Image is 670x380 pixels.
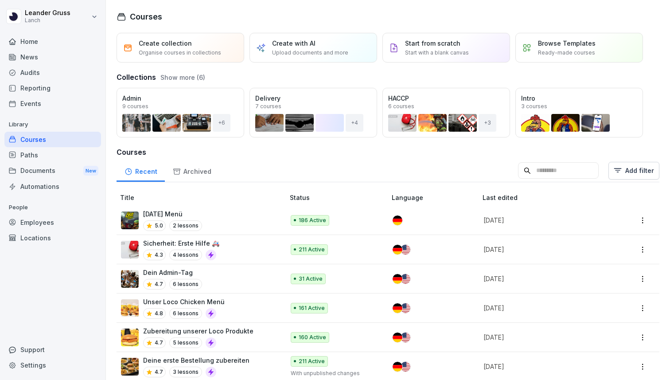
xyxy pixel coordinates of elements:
[393,245,402,255] img: de.svg
[249,88,377,137] a: Delivery7 courses+4
[608,162,659,180] button: Add filter
[401,245,410,255] img: us.svg
[515,88,643,137] a: Intro3 courses
[299,275,323,283] p: 31 Active
[291,369,378,377] p: With unpublished changes
[483,333,604,342] p: [DATE]
[143,268,202,277] p: Dein Admin-Tag
[4,179,101,194] a: Automations
[483,274,604,283] p: [DATE]
[299,246,325,254] p: 211 Active
[4,80,101,96] a: Reporting
[521,104,547,109] p: 3 courses
[4,342,101,357] div: Support
[121,299,139,317] img: c67ig4vc8dbdrjns2s7fmr16.png
[521,94,637,103] p: Intro
[401,303,410,313] img: us.svg
[4,215,101,230] div: Employees
[255,104,281,109] p: 7 courses
[4,147,101,163] a: Paths
[155,222,163,230] p: 5.0
[143,326,253,336] p: Zubereitung unserer Loco Produkte
[121,358,139,376] img: aep5yao1paav429m9tojsler.png
[165,159,219,182] a: Archived
[393,274,402,284] img: de.svg
[117,159,165,182] a: Recent
[4,49,101,65] a: News
[4,132,101,147] a: Courses
[479,114,496,132] div: + 3
[299,304,325,312] p: 161 Active
[4,65,101,80] a: Audits
[4,96,101,111] a: Events
[299,216,326,224] p: 186 Active
[255,94,371,103] p: Delivery
[382,88,510,137] a: HACCP6 courses+3
[122,104,148,109] p: 9 courses
[538,39,596,48] p: Browse Templates
[83,166,98,176] div: New
[483,245,604,254] p: [DATE]
[4,357,101,373] a: Settings
[401,274,410,284] img: us.svg
[25,17,70,24] p: Lanch
[401,362,410,372] img: us.svg
[393,215,402,225] img: de.svg
[155,339,163,347] p: 4.7
[160,73,205,82] button: Show more (6)
[117,88,244,137] a: Admin9 courses+6
[4,230,101,246] a: Locations
[405,39,460,48] p: Start from scratch
[139,39,192,48] p: Create collection
[169,220,202,231] p: 2 lessons
[299,333,326,341] p: 160 Active
[120,193,286,202] p: Title
[4,34,101,49] a: Home
[155,280,163,288] p: 4.7
[393,333,402,342] img: de.svg
[272,39,316,48] p: Create with AI
[155,251,163,259] p: 4.3
[272,49,348,57] p: Upload documents and more
[392,193,479,202] p: Language
[143,209,202,219] p: [DATE] Menü
[405,49,469,57] p: Start with a blank canvas
[121,270,139,288] img: s4v3pe1m8w78qfwb7xrncfnw.png
[483,215,604,225] p: [DATE]
[4,118,101,132] p: Library
[169,279,202,290] p: 6 lessons
[25,9,70,17] p: Leander Gruss
[155,309,163,317] p: 4.8
[346,114,363,132] div: + 4
[121,329,139,346] img: b70os9juvjf9pceuxkaiw0cw.png
[4,200,101,215] p: People
[4,163,101,179] div: Documents
[401,333,410,342] img: us.svg
[121,212,139,229] img: ec5nih0dud1r891humttpyeb.png
[290,193,388,202] p: Status
[299,357,325,365] p: 211 Active
[388,104,414,109] p: 6 courses
[393,362,402,372] img: de.svg
[538,49,595,57] p: Ready-made courses
[483,362,604,371] p: [DATE]
[169,337,202,348] p: 5 lessons
[117,72,156,82] h3: Collections
[143,239,219,248] p: Sicherheit: Erste Hilfe 🚑
[121,241,139,259] img: ovcsqbf2ewum2utvc3o527vw.png
[393,303,402,313] img: de.svg
[139,49,221,57] p: Organise courses in collections
[483,193,614,202] p: Last edited
[143,297,225,306] p: Unser Loco Chicken Menü
[117,147,659,157] h3: Courses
